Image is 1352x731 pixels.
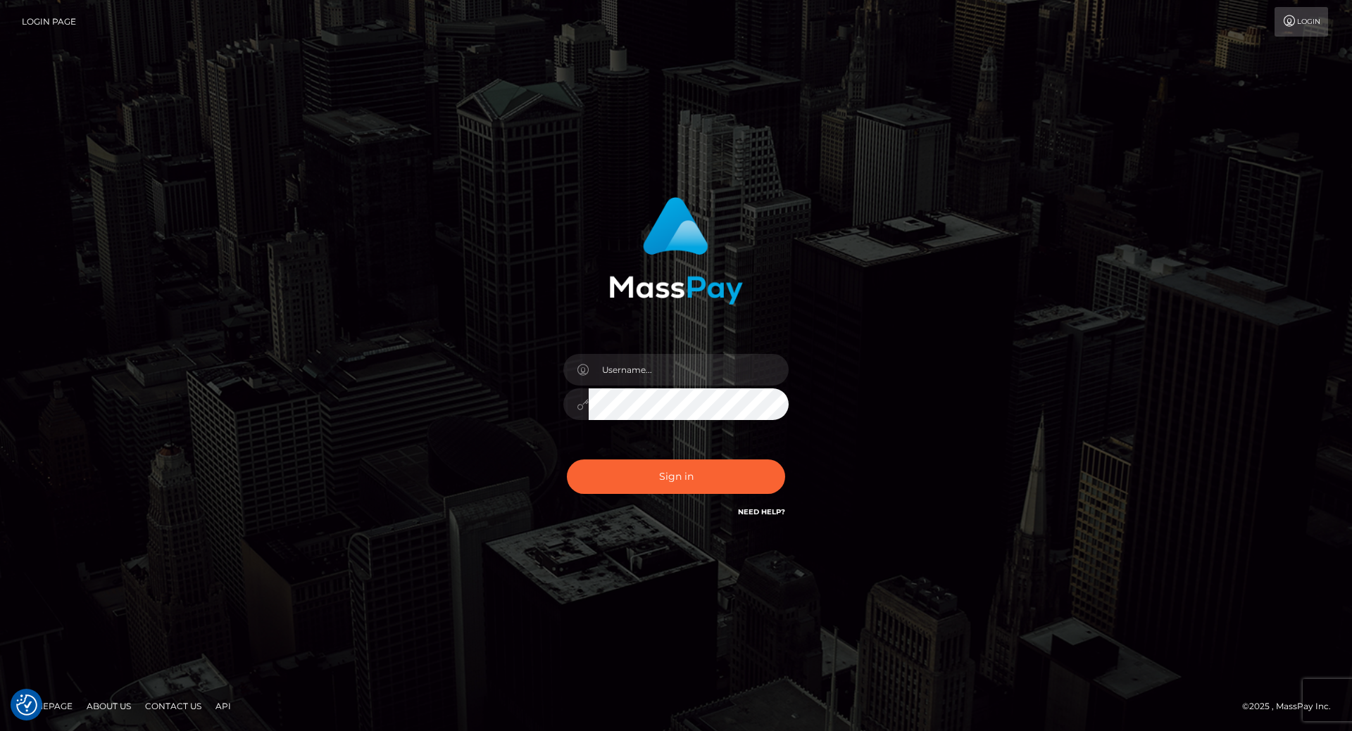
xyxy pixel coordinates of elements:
[22,7,76,37] a: Login Page
[81,695,137,717] a: About Us
[567,459,785,494] button: Sign in
[589,354,789,386] input: Username...
[1242,699,1341,714] div: © 2025 , MassPay Inc.
[15,695,78,717] a: Homepage
[609,197,743,305] img: MassPay Login
[139,695,207,717] a: Contact Us
[1275,7,1328,37] a: Login
[16,694,37,716] img: Revisit consent button
[16,694,37,716] button: Consent Preferences
[210,695,237,717] a: API
[738,507,785,516] a: Need Help?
